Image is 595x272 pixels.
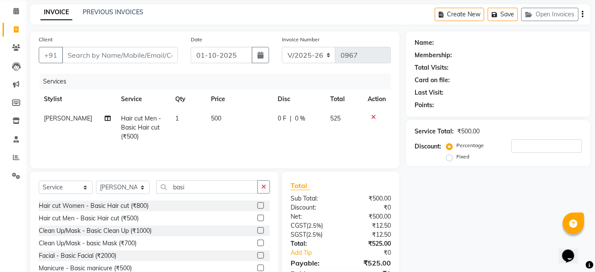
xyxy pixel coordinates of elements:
[191,36,202,43] label: Date
[284,230,341,239] div: ( )
[457,127,480,136] div: ₹500.00
[83,8,143,16] a: PREVIOUS INVOICES
[325,90,363,109] th: Total
[341,212,397,221] div: ₹500.00
[341,194,397,203] div: ₹500.00
[284,203,341,212] div: Discount:
[170,90,206,109] th: Qty
[39,201,149,210] div: Hair cut Women - Basic Hair cut (₹800)
[62,47,178,63] input: Search by Name/Mobile/Email/Code
[330,114,341,122] span: 525
[39,36,53,43] label: Client
[295,114,305,123] span: 0 %
[415,88,443,97] div: Last Visit:
[116,90,170,109] th: Service
[273,90,325,109] th: Disc
[341,203,397,212] div: ₹0
[284,194,341,203] div: Sub Total:
[415,101,434,110] div: Points:
[291,231,306,238] span: SGST
[284,212,341,221] div: Net:
[39,251,116,260] div: Facial - Basic Facial (₹2000)
[291,222,307,229] span: CGST
[363,90,391,109] th: Action
[284,258,341,268] div: Payable:
[121,114,161,140] span: Hair cut Men - Basic Hair cut (₹500)
[39,90,116,109] th: Stylist
[284,221,341,230] div: ( )
[39,239,136,248] div: Clean Up/Mask - basic Mask (₹700)
[40,74,397,90] div: Services
[415,38,434,47] div: Name:
[341,239,397,248] div: ₹525.00
[308,222,321,229] span: 2.5%
[415,63,449,72] div: Total Visits:
[291,181,310,190] span: Total
[284,239,341,248] div: Total:
[415,51,452,60] div: Membership:
[206,90,272,109] th: Price
[415,127,454,136] div: Service Total:
[308,231,321,238] span: 2.5%
[415,76,450,85] div: Card on file:
[40,5,72,20] a: INVOICE
[350,248,397,257] div: ₹0
[39,226,152,235] div: Clean Up/Mask - Basic Clean Up (₹1000)
[456,153,469,161] label: Fixed
[282,36,319,43] label: Invoice Number
[415,142,441,151] div: Discount:
[278,114,286,123] span: 0 F
[284,248,350,257] a: Add Tip
[488,8,518,21] button: Save
[435,8,484,21] button: Create New
[175,114,179,122] span: 1
[44,114,92,122] span: [PERSON_NAME]
[156,180,258,194] input: Search or Scan
[290,114,291,123] span: |
[341,230,397,239] div: ₹12.50
[456,142,484,149] label: Percentage
[39,214,139,223] div: Hair cut Men - Basic Hair cut (₹500)
[559,238,586,263] iframe: chat widget
[341,258,397,268] div: ₹525.00
[211,114,221,122] span: 500
[521,8,579,21] button: Open Invoices
[39,47,63,63] button: +91
[341,221,397,230] div: ₹12.50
